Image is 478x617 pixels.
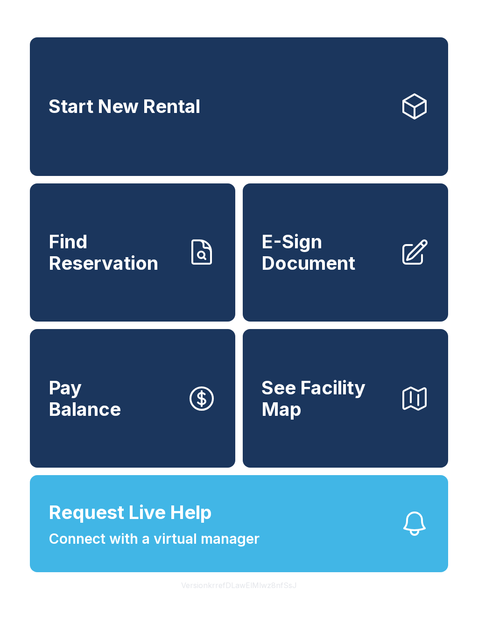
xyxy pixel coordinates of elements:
[261,231,392,273] span: E-Sign Document
[49,231,179,273] span: Find Reservation
[30,37,448,176] a: Start New Rental
[261,377,392,420] span: See Facility Map
[49,498,212,526] span: Request Live Help
[243,329,448,468] button: See Facility Map
[49,377,121,420] span: Pay Balance
[30,475,448,572] button: Request Live HelpConnect with a virtual manager
[30,329,235,468] button: PayBalance
[49,96,200,117] span: Start New Rental
[243,183,448,322] a: E-Sign Document
[30,183,235,322] a: Find Reservation
[174,572,304,598] button: VersionkrrefDLawElMlwz8nfSsJ
[49,528,260,549] span: Connect with a virtual manager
